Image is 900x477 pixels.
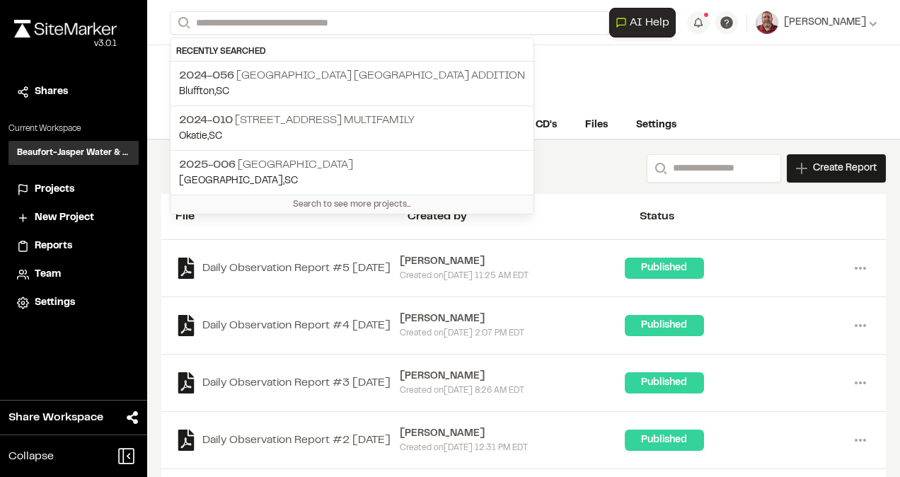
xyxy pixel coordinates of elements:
span: Reports [35,238,72,254]
a: Daily Observation Report #3 [DATE] [175,372,400,393]
div: Created by [408,208,640,225]
p: [GEOGRAPHIC_DATA] [179,156,525,173]
a: Shares [17,84,130,100]
div: Oh geez...please don't... [14,38,117,50]
div: Created on [DATE] 2:07 PM EDT [400,327,624,340]
a: 2025-006 [GEOGRAPHIC_DATA][GEOGRAPHIC_DATA],SC [171,150,533,195]
span: Shares [35,84,68,100]
a: Team [17,267,130,282]
div: [PERSON_NAME] [400,426,624,442]
div: Open AI Assistant [609,8,681,38]
a: Files [571,112,622,139]
span: New Project [35,210,94,226]
div: Created on [DATE] 8:26 AM EDT [400,384,624,397]
span: Share Workspace [8,409,103,426]
p: [GEOGRAPHIC_DATA] [GEOGRAPHIC_DATA] Addition [179,67,525,84]
span: 2024-010 [179,115,233,125]
img: User [756,11,778,34]
div: Created on [DATE] 12:31 PM EDT [400,442,624,454]
div: Published [625,430,704,451]
p: Current Workspace [8,122,139,135]
div: Created on [DATE] 11:25 AM EDT [400,270,624,282]
a: 2024-056 [GEOGRAPHIC_DATA] [GEOGRAPHIC_DATA] AdditionBluffton,SC [171,62,533,105]
a: New Project [17,210,130,226]
div: File [175,208,408,225]
div: Published [625,258,704,279]
span: Projects [35,182,74,197]
span: Team [35,267,61,282]
div: Recently Searched [171,42,533,62]
button: Search [647,154,672,183]
a: Daily Observation Report #5 [DATE] [175,258,400,279]
a: CD's [521,112,571,139]
img: rebrand.png [14,20,117,38]
div: [PERSON_NAME] [400,311,624,327]
a: Projects [17,182,130,197]
div: Status [640,208,872,225]
div: [PERSON_NAME] [400,369,624,384]
span: Create Report [813,161,877,176]
span: Collapse [8,448,54,465]
button: Open AI Assistant [609,8,676,38]
button: Search [170,11,195,35]
span: 2025-006 [179,160,236,170]
p: [STREET_ADDRESS] Multifamily [179,112,525,129]
a: Reports [17,238,130,254]
span: AI Help [630,14,669,31]
a: 2024-010 [STREET_ADDRESS] MultifamilyOkatie,SC [171,105,533,150]
p: [GEOGRAPHIC_DATA] , SC [179,173,525,189]
div: Search to see more projects... [171,195,533,214]
span: Settings [35,295,75,311]
div: Published [625,372,704,393]
div: Published [625,315,704,336]
a: Settings [17,295,130,311]
a: Daily Observation Report #4 [DATE] [175,315,400,336]
p: Okatie , SC [179,129,525,144]
div: [PERSON_NAME] [400,254,624,270]
button: [PERSON_NAME] [756,11,877,34]
span: 2024-056 [179,71,234,81]
a: Daily Observation Report #2 [DATE] [175,430,400,451]
a: Settings [622,112,691,139]
p: Bluffton , SC [179,84,525,100]
span: [PERSON_NAME] [784,15,866,30]
h3: Beaufort-Jasper Water & Sewer Authority [17,146,130,159]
